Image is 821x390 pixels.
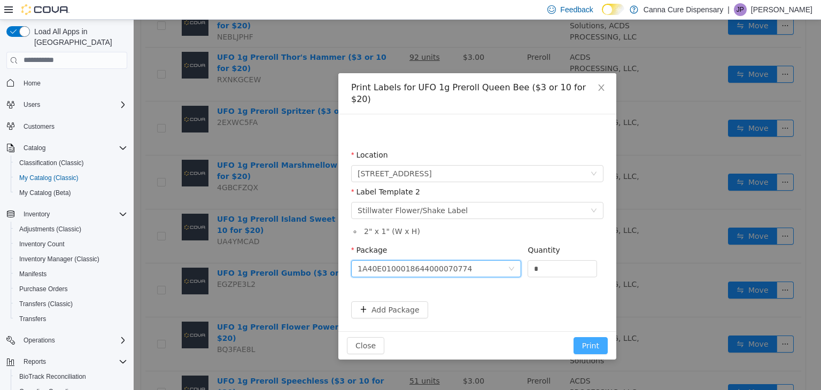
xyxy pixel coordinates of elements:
a: Inventory Manager (Classic) [15,253,104,266]
span: JP [737,3,744,16]
span: Customers [19,120,127,133]
span: Catalog [24,144,45,152]
span: My Catalog (Classic) [19,174,79,182]
p: Canna Cure Dispensary [644,3,723,16]
button: Home [2,75,131,91]
a: Manifests [15,268,51,280]
a: Transfers [15,313,50,325]
button: Users [2,97,131,112]
label: Location [218,131,254,139]
button: Transfers [11,311,131,326]
button: Catalog [19,142,50,154]
div: 1A40E0100018644000070774 [224,241,338,257]
span: My Catalog (Beta) [19,189,71,197]
label: Quantity [394,226,427,235]
a: Classification (Classic) [15,157,88,169]
input: Dark Mode [602,4,624,15]
button: My Catalog (Classic) [11,170,131,185]
span: Inventory Count [15,238,127,251]
button: Inventory Manager (Classic) [11,252,131,267]
button: Inventory [19,208,54,221]
span: Feedback [560,4,593,15]
span: Reports [19,355,127,368]
button: Catalog [2,141,131,155]
i: icon: down [375,246,381,253]
i: icon: down [457,188,463,195]
span: Inventory Count [19,240,65,248]
button: Manifests [11,267,131,282]
a: BioTrack Reconciliation [15,370,90,383]
span: Transfers (Classic) [15,298,127,310]
button: Close [453,53,483,83]
button: My Catalog (Beta) [11,185,131,200]
span: Inventory [19,208,127,221]
p: [PERSON_NAME] [751,3,812,16]
button: Reports [19,355,50,368]
a: Customers [19,120,59,133]
button: Close [213,317,251,334]
span: Home [24,79,41,88]
button: icon: plusAdd Package [218,282,295,299]
button: Inventory [2,207,131,222]
span: BioTrack Reconciliation [19,372,86,381]
div: Stillwater Flower/Shake Label [224,183,334,199]
label: Package [218,226,253,235]
span: Users [19,98,127,111]
a: Inventory Count [15,238,69,251]
span: Inventory Manager (Classic) [15,253,127,266]
a: Purchase Orders [15,283,72,295]
button: Operations [19,334,59,347]
button: BioTrack Reconciliation [11,369,131,384]
span: BioTrack Reconciliation [15,370,127,383]
span: Inventory [24,210,50,219]
span: Transfers [19,315,46,323]
span: Transfers [15,313,127,325]
a: Home [19,77,45,90]
button: Transfers (Classic) [11,297,131,311]
div: Print Labels for UFO 1g Preroll Queen Bee ($3 or 10 for $20) [218,62,470,85]
span: Operations [19,334,127,347]
button: Purchase Orders [11,282,131,297]
span: Reports [24,357,46,366]
button: Inventory Count [11,237,131,252]
button: Adjustments (Classic) [11,222,131,237]
div: James Pasmore [734,3,747,16]
span: Inventory Manager (Classic) [19,255,99,263]
i: icon: close [463,64,472,72]
img: Cova [21,4,69,15]
p: | [727,3,730,16]
span: Purchase Orders [19,285,68,293]
input: Quantity [394,241,463,257]
a: Adjustments (Classic) [15,223,86,236]
span: 1023 E. 6th Ave [224,146,298,162]
label: Label Template 2 [218,168,286,176]
button: Customers [2,119,131,134]
span: Customers [24,122,55,131]
span: Classification (Classic) [19,159,84,167]
span: Manifests [15,268,127,280]
span: My Catalog (Classic) [15,171,127,184]
a: My Catalog (Classic) [15,171,83,184]
span: Operations [24,336,55,345]
a: My Catalog (Beta) [15,186,75,199]
span: My Catalog (Beta) [15,186,127,199]
button: Reports [2,354,131,369]
span: Catalog [19,142,127,154]
button: Users [19,98,44,111]
span: Home [19,76,127,90]
span: Adjustments (Classic) [19,225,81,233]
span: Load All Apps in [GEOGRAPHIC_DATA] [30,26,127,48]
span: Users [24,100,40,109]
span: Adjustments (Classic) [15,223,127,236]
li: 2 " x 1 " (W x H) [228,206,470,217]
span: Transfers (Classic) [19,300,73,308]
span: Classification (Classic) [15,157,127,169]
i: icon: down [457,151,463,158]
button: Classification (Classic) [11,155,131,170]
button: Operations [2,333,131,348]
span: Purchase Orders [15,283,127,295]
span: Manifests [19,270,47,278]
button: Print [440,317,474,334]
a: Transfers (Classic) [15,298,77,310]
